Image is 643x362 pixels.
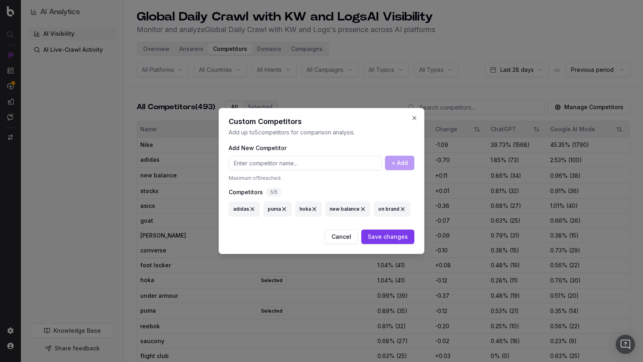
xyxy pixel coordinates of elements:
div: 5 / 5 [266,188,282,197]
p: Add up to 5 competitors for comparison analysis. [229,128,414,136]
div: hoka [299,202,317,216]
div: puma [268,202,287,216]
p: Maximum of 5 reached. [229,175,414,181]
div: new balance [330,202,366,216]
h2: Custom Competitors [229,118,414,125]
label: Competitors [229,188,263,196]
div: adidas [233,202,256,216]
input: Enter competitor name... [229,156,382,170]
button: Save changes [361,230,414,244]
div: on brand [378,202,406,216]
label: Add New Competitor [229,144,287,151]
button: Cancel [325,230,358,244]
